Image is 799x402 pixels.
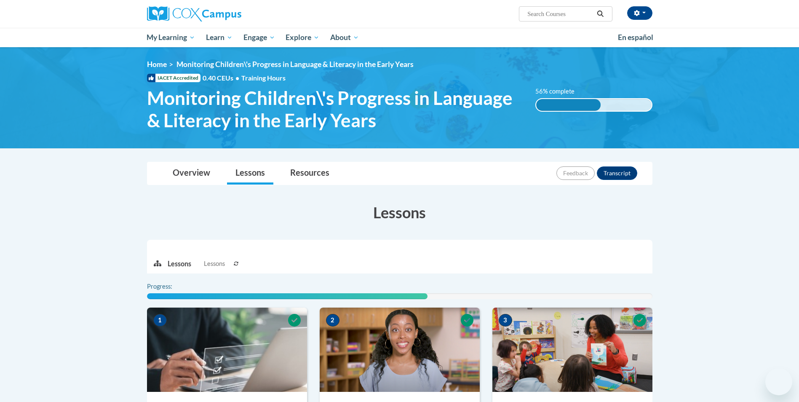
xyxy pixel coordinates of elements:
p: Lessons [168,259,191,268]
span: About [330,32,359,43]
a: Engage [238,28,281,47]
span: Monitoring Children\'s Progress in Language & Literacy in the Early Years [147,87,523,131]
img: Course Image [147,308,307,392]
iframe: Button to launch messaging window [765,368,792,395]
img: Course Image [320,308,480,392]
span: 0.40 CEUs [203,73,241,83]
span: Monitoring Children\'s Progress in Language & Literacy in the Early Years [176,60,414,69]
a: Explore [280,28,325,47]
span: Engage [243,32,275,43]
span: En español [618,33,653,42]
span: 3 [499,314,512,327]
span: IACET Accredited [147,74,200,82]
span: 2 [326,314,339,327]
span: Explore [286,32,319,43]
span: Lessons [204,259,225,268]
h3: Lessons [147,202,652,223]
a: Resources [282,162,338,185]
span: • [235,74,239,82]
a: Home [147,60,167,69]
a: My Learning [142,28,201,47]
a: En español [612,29,659,46]
a: Overview [164,162,219,185]
label: 56% complete [535,87,584,96]
div: 56% complete [536,99,601,111]
a: Lessons [227,162,273,185]
img: Cox Campus [147,6,241,21]
a: Learn [200,28,238,47]
button: Transcript [597,166,637,180]
label: Progress: [147,282,195,291]
div: Main menu [134,28,665,47]
input: Search Courses [526,9,594,19]
img: Course Image [492,308,652,392]
span: Training Hours [241,74,286,82]
span: My Learning [147,32,195,43]
span: Learn [206,32,232,43]
button: Account Settings [627,6,652,20]
a: About [325,28,364,47]
span: 1 [153,314,167,327]
button: Search [594,9,607,19]
a: Cox Campus [147,6,307,21]
button: Feedback [556,166,595,180]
